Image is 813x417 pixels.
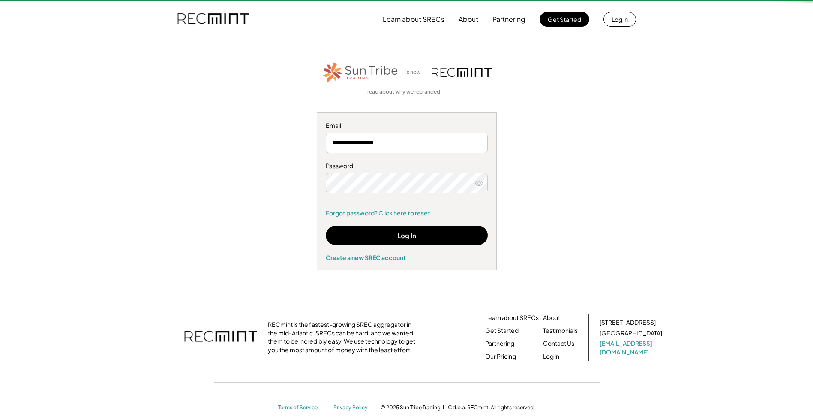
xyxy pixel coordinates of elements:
div: © 2025 Sun Tribe Trading, LLC d.b.a. RECmint. All rights reserved. [381,404,535,411]
a: Get Started [485,326,519,335]
button: Log In [326,226,488,245]
a: Our Pricing [485,352,516,361]
a: Log in [543,352,559,361]
div: [GEOGRAPHIC_DATA] [600,329,662,338]
img: recmint-logotype%403x.png [184,322,257,352]
a: Contact Us [543,339,574,348]
a: Privacy Policy [333,404,372,411]
img: recmint-logotype%403x.png [432,68,492,77]
a: Learn about SRECs [485,314,539,322]
button: Partnering [492,11,525,28]
button: Learn about SRECs [383,11,444,28]
a: read about why we rebranded → [367,88,446,96]
img: STT_Horizontal_Logo%2B-%2BColor.png [322,60,399,84]
div: Password [326,162,488,170]
div: is now [403,69,427,76]
a: Testimonials [543,326,578,335]
a: Partnering [485,339,514,348]
a: [EMAIL_ADDRESS][DOMAIN_NAME] [600,339,664,356]
a: About [543,314,560,322]
div: RECmint is the fastest-growing SREC aggregator in the mid-Atlantic. SRECs can be hard, and we wan... [268,320,420,354]
button: Log in [603,12,636,27]
div: Create a new SREC account [326,254,488,261]
a: Forgot password? Click here to reset. [326,209,488,218]
button: About [459,11,478,28]
img: recmint-logotype%403x.png [177,5,249,34]
div: [STREET_ADDRESS] [600,318,656,327]
button: Get Started [540,12,589,27]
a: Terms of Service [278,404,325,411]
div: Email [326,121,488,130]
